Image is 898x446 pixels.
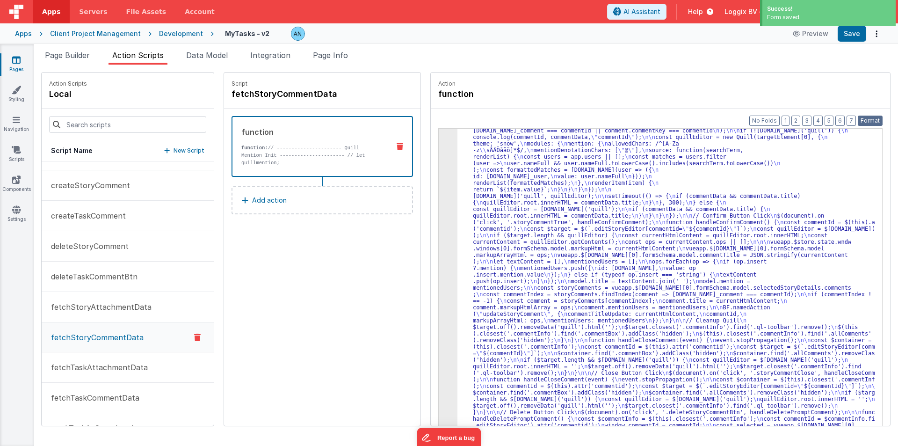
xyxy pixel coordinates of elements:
[291,27,304,40] img: f1d78738b441ccf0e1fcb79415a71bae
[623,7,660,16] span: AI Assistant
[42,201,214,231] button: createTaskComment
[79,7,107,16] span: Servers
[724,7,766,16] span: Loggix BV —
[42,7,60,16] span: Apps
[858,116,883,126] button: Format
[241,144,382,167] p: // ---------------------- Quill Mention Init ---------------------- // let quillmention;
[186,51,228,60] span: Data Model
[847,116,856,126] button: 7
[126,7,167,16] span: File Assets
[50,29,141,38] div: Client Project Management
[791,116,800,126] button: 2
[159,29,203,38] div: Development
[45,332,144,343] p: fetchStoryCommentData
[45,362,148,373] p: fetchTaskAttachmentData
[42,352,214,383] button: fetchTaskAttachmentData
[250,51,290,60] span: Integration
[45,271,138,282] p: deleteTaskCommentBtn
[112,51,164,60] span: Action Scripts
[45,210,126,221] p: createTaskComment
[241,145,268,151] strong: function:
[767,5,891,13] div: Success!
[313,51,348,60] span: Page Info
[174,146,204,155] p: New Script
[232,80,413,88] p: Script
[15,29,32,38] div: Apps
[782,116,789,126] button: 1
[45,301,152,313] p: fetchStoryAttachmentData
[241,126,382,138] div: function
[688,7,703,16] span: Help
[802,116,811,126] button: 3
[607,4,666,20] button: AI Assistant
[225,30,269,37] h4: MyTasks - v2
[45,241,129,252] p: deleteStoryComment
[438,88,579,101] h4: function
[45,423,133,434] p: markTaskAsCompleted
[42,322,214,352] button: fetchStoryCommentData
[835,116,845,126] button: 6
[164,146,204,155] button: New Script
[49,116,206,133] input: Search scripts
[825,116,833,126] button: 5
[749,116,780,126] button: No Folds
[49,80,87,88] p: Action Scripts
[232,186,413,214] button: Add action
[45,392,139,403] p: fetchTaskCommentData
[724,7,891,16] button: Loggix BV — [EMAIL_ADDRESS][DOMAIN_NAME]
[42,170,214,201] button: createStoryComment
[42,413,214,444] button: markTaskAsCompleted
[45,51,90,60] span: Page Builder
[51,146,93,155] h5: Script Name
[42,383,214,413] button: fetchTaskCommentData
[787,26,834,41] button: Preview
[438,80,883,88] p: Action
[42,262,214,292] button: deleteTaskCommentBtn
[232,88,372,101] h4: fetchStoryCommentData
[42,231,214,262] button: deleteStoryComment
[252,195,287,206] p: Add action
[838,26,866,42] button: Save
[42,292,214,322] button: fetchStoryAttachmentData
[767,13,891,22] div: Form saved.
[45,180,130,191] p: createStoryComment
[870,27,883,40] button: Options
[813,116,823,126] button: 4
[49,88,87,101] h4: local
